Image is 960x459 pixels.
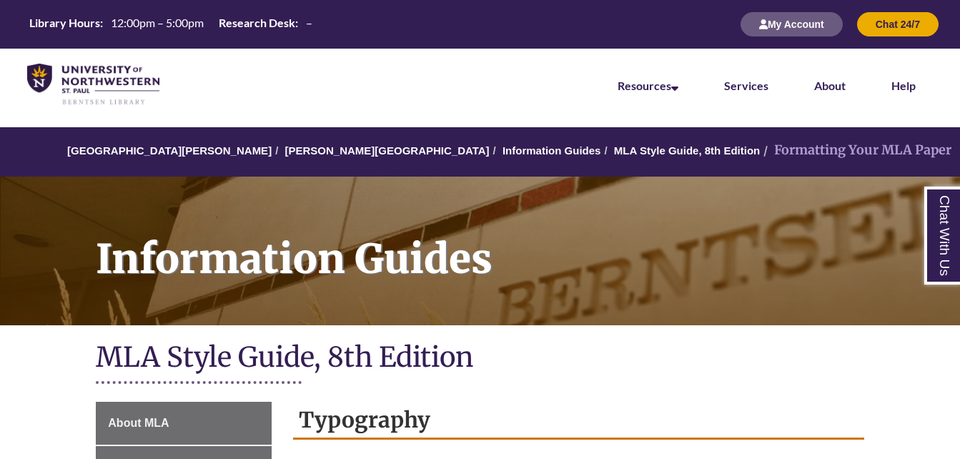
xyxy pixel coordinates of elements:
a: [GEOGRAPHIC_DATA][PERSON_NAME] [67,144,272,157]
span: About MLA [108,417,169,429]
a: My Account [741,18,843,30]
a: Information Guides [503,144,601,157]
span: 12:00pm – 5:00pm [111,16,204,29]
th: Library Hours: [24,15,105,31]
a: Hours Today [24,15,318,34]
a: About [814,79,846,92]
button: My Account [741,12,843,36]
table: Hours Today [24,15,318,33]
a: Resources [618,79,678,92]
h1: Information Guides [80,177,960,307]
a: About MLA [96,402,272,445]
button: Chat 24/7 [857,12,939,36]
a: Help [891,79,916,92]
a: Chat 24/7 [857,18,939,30]
a: [PERSON_NAME][GEOGRAPHIC_DATA] [284,144,489,157]
span: – [306,16,312,29]
h1: MLA Style Guide, 8th Edition [96,340,863,377]
a: Services [724,79,768,92]
a: MLA Style Guide, 8th Edition [614,144,760,157]
h2: Typography [293,402,863,440]
img: UNWSP Library Logo [27,64,159,106]
th: Research Desk: [213,15,300,31]
li: Formatting Your MLA Paper [760,140,951,161]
